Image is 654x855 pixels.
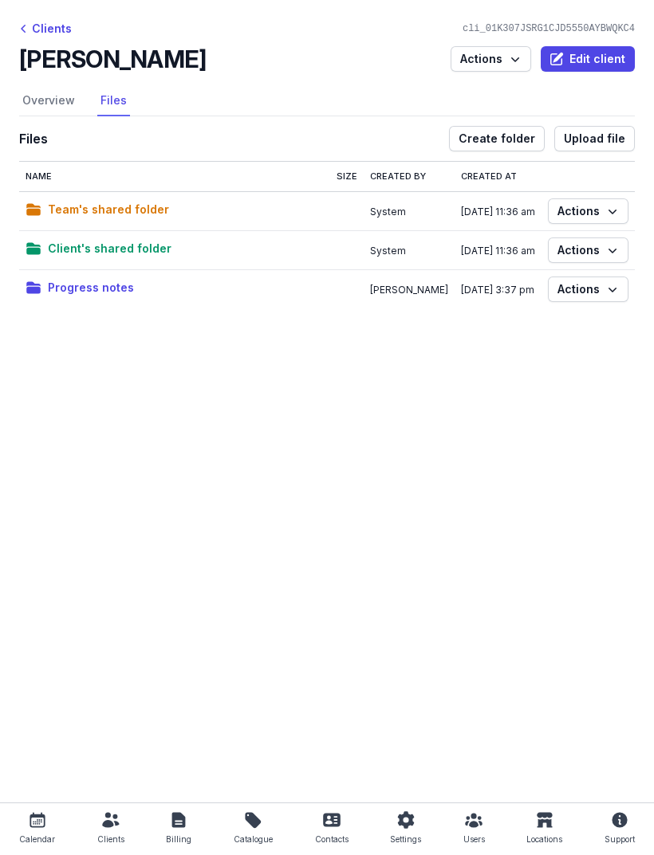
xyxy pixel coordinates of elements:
span: Actions [557,241,619,260]
button: Team's shared folder [26,200,169,219]
button: Edit client [541,46,635,72]
div: Catalogue [234,830,273,849]
span: [DATE] 11:36 am [461,245,535,257]
span: [DATE] 3:37 pm [461,284,534,296]
div: Billing [166,830,191,849]
div: Clients [19,19,72,38]
span: Create folder [459,129,535,148]
div: Calendar [19,830,55,849]
a: Overview [19,86,78,116]
span: Client's shared folder [48,239,171,258]
h2: [PERSON_NAME] [19,45,206,73]
span: Actions [557,280,619,299]
button: Actions [548,198,628,224]
span: Files [19,131,48,147]
button: Actions [451,46,531,72]
button: Actions [548,277,628,302]
button: Progress notes [26,278,134,297]
th: Name [19,162,330,191]
div: cli_01K307JSRG1CJD5550AYBWQKC4 [456,22,641,35]
nav: Tabs [19,86,635,116]
div: Support [605,830,635,849]
span: Team's shared folder [48,200,169,219]
button: Upload file [554,126,635,151]
th: Created at [455,162,542,191]
button: Client's shared folder [26,239,171,258]
div: Locations [526,830,562,849]
span: Upload file [564,129,625,148]
th: Size [330,162,364,191]
span: Progress notes [48,278,134,297]
span: Actions [460,49,522,69]
button: Create folder [449,126,545,151]
span: System [370,245,406,257]
span: Edit client [550,49,625,69]
span: System [370,206,406,218]
span: [DATE] 11:36 am [461,206,535,218]
button: Actions [548,237,628,263]
span: [PERSON_NAME] [370,284,448,296]
div: Clients [97,830,124,849]
div: Users [463,830,485,849]
span: Actions [557,202,619,221]
div: Contacts [315,830,349,849]
a: Files [97,86,130,116]
th: Created by [364,162,455,191]
div: Settings [390,830,421,849]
